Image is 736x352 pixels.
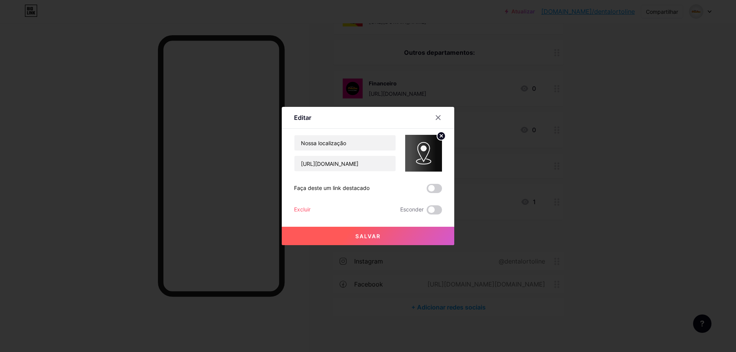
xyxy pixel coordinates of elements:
input: Título [294,135,396,151]
font: Salvar [355,233,381,239]
img: link_miniatura [405,135,442,172]
font: Editar [294,114,311,121]
input: URL [294,156,396,171]
font: Esconder [400,206,424,213]
button: Salvar [282,227,454,245]
font: Faça deste um link destacado [294,185,370,191]
font: Excluir [294,206,310,213]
